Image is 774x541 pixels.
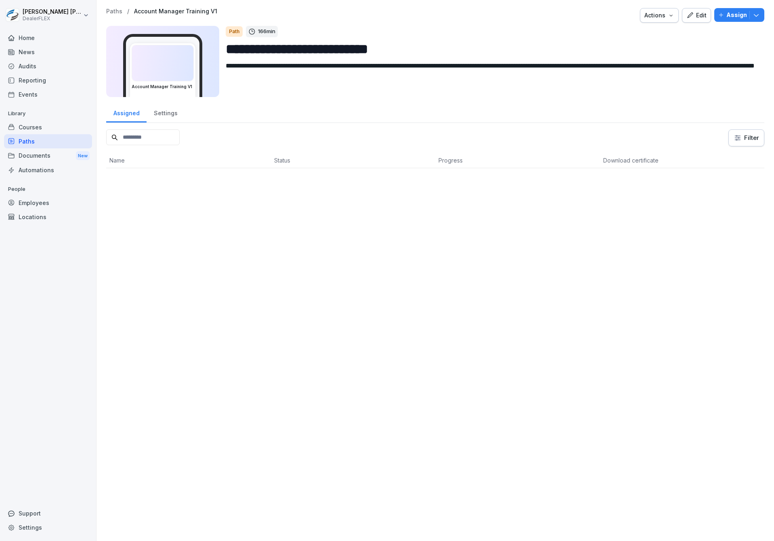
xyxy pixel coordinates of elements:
a: News [4,45,92,59]
a: Employees [4,196,92,210]
a: Locations [4,210,92,224]
a: Account Manager Training V1 [134,8,217,15]
p: 166 min [258,27,275,36]
a: Audits [4,59,92,73]
div: Documents [4,148,92,163]
a: Reporting [4,73,92,87]
a: Courses [4,120,92,134]
button: Filter [729,130,764,146]
p: Library [4,107,92,120]
a: DocumentsNew [4,148,92,163]
a: Settings [4,520,92,535]
p: / [127,8,129,15]
a: Home [4,31,92,45]
div: Path [226,26,243,37]
button: Actions [640,8,679,23]
th: Download certificate [600,153,765,168]
a: Assigned [106,102,147,123]
div: Support [4,506,92,520]
button: Edit [682,8,711,23]
div: New [76,151,90,161]
a: Paths [106,8,122,15]
p: DealerFLEX [23,16,82,21]
button: Assign [714,8,764,22]
a: Paths [4,134,92,148]
h3: Account Manager Training V1 [132,84,194,90]
div: Actions [644,11,674,20]
div: Edit [686,11,707,20]
p: Assign [726,11,747,19]
div: Filter [734,134,759,142]
th: Progress [435,153,600,168]
a: Settings [147,102,185,123]
th: Name [106,153,271,168]
th: Status [271,153,436,168]
p: [PERSON_NAME] [PERSON_NAME] [23,8,82,15]
a: Automations [4,163,92,177]
p: People [4,183,92,196]
a: Events [4,87,92,101]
